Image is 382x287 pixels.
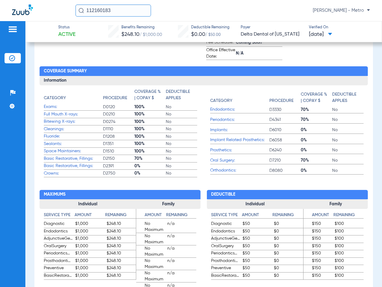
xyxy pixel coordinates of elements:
[58,31,75,38] span: Active
[242,212,273,219] h4: Amount
[75,243,104,250] span: $1,000
[191,25,230,30] span: Deductible Remaining
[44,126,103,132] span: Cleanings:
[333,212,364,219] h4: Remaining
[335,228,364,235] span: $100
[103,170,134,176] span: D2750
[241,25,304,30] span: Payer
[301,117,332,123] span: 70%
[211,235,240,243] span: AdjunctiveGeneralServices
[58,25,75,30] span: Status
[332,117,364,123] span: No
[166,126,197,132] span: No
[44,170,103,177] span: Crowns:
[210,89,269,106] app-breakdown-title: Category
[210,137,269,143] span: Implant Related Prosthetics:
[44,250,73,257] span: PeriodonticsNonSurgical
[269,107,301,113] span: D3330
[301,147,332,153] span: 0%
[134,170,166,176] span: 0%
[166,104,197,110] span: No
[136,245,165,257] span: No Maximum
[107,221,136,228] span: $248.10
[44,265,73,272] span: Preventive
[103,134,134,140] span: D1208
[44,243,73,250] span: OralSurgery
[75,265,104,272] span: $1,000
[103,141,134,147] span: D1351
[242,265,272,272] span: $50
[134,148,166,154] span: 100%
[44,228,73,235] span: Endodontics
[332,107,364,113] span: No
[242,243,272,250] span: $50
[121,25,162,30] span: Benefits Remaining
[134,156,166,162] span: 70%
[269,127,301,133] span: D6010
[211,250,240,257] span: PeriodonticsNonSurgical
[303,212,334,221] app-breakdown-title: Amount
[205,33,221,37] span: / $50.00
[105,212,136,219] h4: Remaining
[134,163,166,169] span: 0%
[272,212,303,219] h4: Remaining
[236,50,283,57] span: N/A
[242,258,272,265] span: $50
[335,265,364,272] span: $100
[303,258,332,265] span: $150
[191,32,205,37] span: $0.00
[210,147,269,153] span: Prosthetics:
[103,163,134,169] span: D2391
[44,95,66,101] h4: Category
[211,221,240,228] span: Diagnostic
[166,111,197,117] span: No
[242,212,273,221] app-breakdown-title: Amount
[274,273,303,280] span: $0
[107,250,136,257] span: $248.10
[103,148,134,154] span: D1510
[242,228,272,235] span: $50
[105,212,136,221] app-breakdown-title: Remaining
[166,212,196,221] app-breakdown-title: Remaining
[44,156,103,162] span: Basic Restorative, Fillings:
[335,221,364,228] span: $100
[269,168,301,174] span: D8080
[335,235,364,243] span: $100
[166,119,197,125] span: No
[274,250,303,257] span: $0
[44,89,103,103] app-breakdown-title: Category
[75,273,104,280] span: $1,000
[134,126,166,132] span: 100%
[274,228,303,235] span: $0
[107,273,136,280] span: $248.10
[44,133,103,140] span: Fluoride:
[210,98,232,104] h4: Category
[167,245,196,257] span: n/a
[107,235,136,243] span: $248.10
[134,89,166,103] app-breakdown-title: Coverage % | Copay $
[352,258,382,287] iframe: Chat Widget
[242,250,272,257] span: $50
[44,111,103,118] span: Full Mouth X-rays:
[269,147,301,153] span: D6240
[44,258,73,265] span: ProsthodonticsRemovable
[134,104,166,110] span: 100%
[242,235,272,243] span: $50
[211,243,240,250] span: OralSurgery
[134,141,166,147] span: 100%
[332,89,364,106] app-breakdown-title: Deductible Applies
[44,104,103,110] span: Exams:
[335,250,364,257] span: $100
[301,137,332,143] span: 0%
[335,243,364,250] span: $100
[166,156,197,162] span: No
[107,258,136,265] span: $248.10
[75,5,151,17] input: Search for patients
[313,8,370,14] span: [PERSON_NAME] - Metro
[236,39,283,46] span: Coming Soon
[8,26,18,33] img: hamburger-icon
[44,212,75,219] h4: Service Type
[309,25,372,30] span: Verified On
[136,221,165,233] span: No Maximum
